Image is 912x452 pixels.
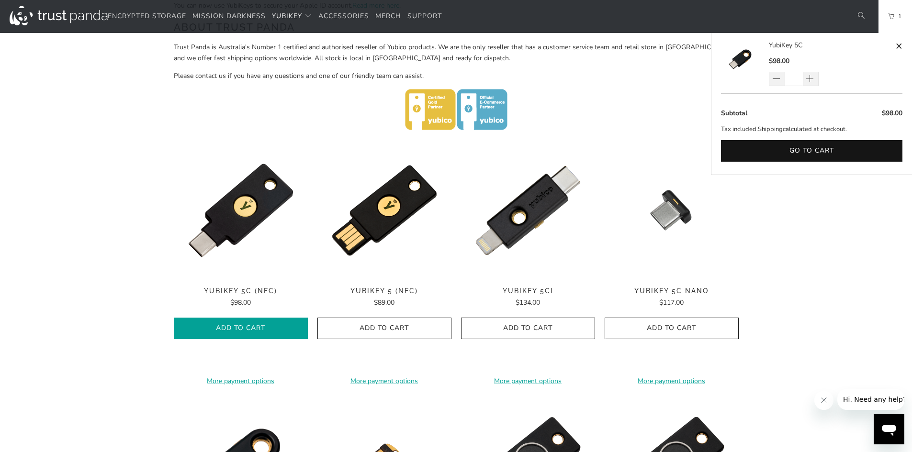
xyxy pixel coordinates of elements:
a: YubiKey 5C Nano $117.00 [605,287,739,308]
a: Support [407,5,442,28]
span: YubiKey 5C (NFC) [174,287,308,295]
span: Add to Cart [327,324,441,332]
button: Go to cart [721,140,902,162]
span: Mission Darkness [192,11,266,21]
a: YubiKey 5C [769,40,893,51]
span: YubiKey 5 (NFC) [317,287,451,295]
button: Add to Cart [174,318,308,339]
img: Trust Panda Australia [10,6,108,25]
button: Add to Cart [317,318,451,339]
span: 1 [894,11,902,22]
a: More payment options [461,376,595,386]
span: $134.00 [516,298,540,307]
a: YubiKey 5 (NFC) $89.00 [317,287,451,308]
a: Merch [375,5,401,28]
p: Trust Panda is Australia's Number 1 certified and authorised reseller of Yubico products. We are ... [174,42,739,64]
span: $98.00 [230,298,251,307]
span: Accessories [318,11,369,21]
img: YubiKey 5C Nano - Trust Panda [605,143,739,277]
span: $89.00 [374,298,394,307]
span: YubiKey [272,11,302,21]
span: $117.00 [659,298,684,307]
iframe: Close message [814,391,833,410]
iframe: Button to launch messaging window [874,414,904,444]
a: YubiKey 5C (NFC) - Trust Panda YubiKey 5C (NFC) - Trust Panda [174,143,308,277]
img: YubiKey 5C [721,40,759,78]
span: $98.00 [769,56,789,66]
img: YubiKey 5C (NFC) - Trust Panda [174,143,308,277]
span: Merch [375,11,401,21]
a: YubiKey 5C Nano - Trust Panda YubiKey 5C Nano - Trust Panda [605,143,739,277]
img: YubiKey 5 (NFC) - Trust Panda [317,143,451,277]
summary: YubiKey [272,5,312,28]
a: Mission Darkness [192,5,266,28]
span: $98.00 [882,109,902,118]
span: Subtotal [721,109,747,118]
button: Add to Cart [461,318,595,339]
p: Please contact us if you have any questions and one of our friendly team can assist. [174,71,739,81]
a: YubiKey 5C [721,40,769,86]
span: YubiKey 5Ci [461,287,595,295]
a: More payment options [317,376,451,386]
p: Tax included. calculated at checkout. [721,124,902,134]
span: Encrypted Storage [108,11,186,21]
span: Add to Cart [615,324,729,332]
button: Add to Cart [605,318,739,339]
span: Add to Cart [184,324,298,332]
iframe: Message from company [837,389,904,410]
nav: Translation missing: en.navigation.header.main_nav [108,5,442,28]
a: YubiKey 5 (NFC) - Trust Panda YubiKey 5 (NFC) - Trust Panda [317,143,451,277]
a: YubiKey 5C (NFC) $98.00 [174,287,308,308]
a: YubiKey 5Ci - Trust Panda YubiKey 5Ci - Trust Panda [461,143,595,277]
a: More payment options [605,376,739,386]
a: More payment options [174,376,308,386]
span: Support [407,11,442,21]
img: YubiKey 5Ci - Trust Panda [461,143,595,277]
a: Shipping [758,124,783,134]
span: YubiKey 5C Nano [605,287,739,295]
span: Add to Cart [471,324,585,332]
a: YubiKey 5Ci $134.00 [461,287,595,308]
a: Encrypted Storage [108,5,186,28]
span: Hi. Need any help? [6,7,69,14]
a: Accessories [318,5,369,28]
